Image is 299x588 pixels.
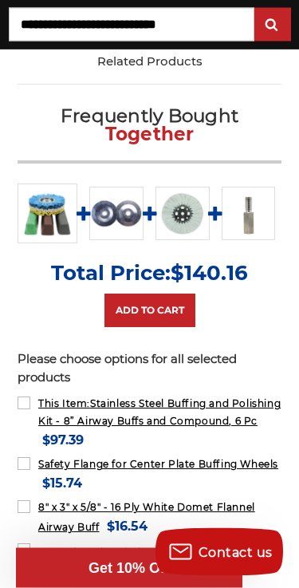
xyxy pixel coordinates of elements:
[18,184,77,244] img: 8 inch airway buffing wheel and compound kit for stainless steel
[16,548,242,588] div: Get 10% OffClose teaser
[61,105,238,128] span: Frequently Bought
[18,351,281,387] p: Please choose options for all selected products
[42,473,82,495] span: $15.74
[42,430,84,452] span: $97.39
[171,261,248,286] span: $140.16
[38,459,278,471] span: Safety Flange for Center Plate Buffing Wheels
[38,398,281,428] span: Stainless Steel Buffing and Polishing Kit - 8” Airway Buffs and Compound, 6 Pc
[155,528,283,576] button: Contact us
[89,560,170,576] span: Get 10% Off
[107,516,148,538] span: $16.54
[199,545,273,560] span: Contact us
[51,261,248,286] p: Total Price:
[104,294,195,328] a: Add to Cart
[257,10,289,41] input: Submit
[38,398,90,410] strong: This Item:
[18,41,281,85] a: Related Products
[105,124,195,146] span: Together
[38,502,255,534] span: 8" x 3" x 5/8" - 16 Ply White Domet Flannel Airway Buff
